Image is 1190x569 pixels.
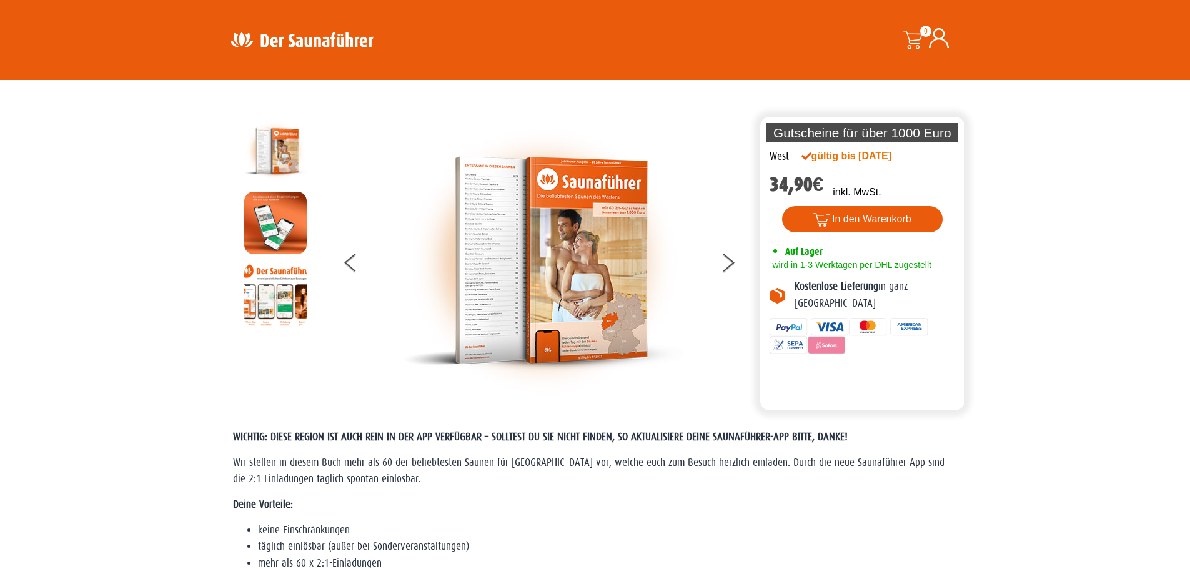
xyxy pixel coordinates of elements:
span: WICHTIG: DIESE REGION IST AUCH REIN IN DER APP VERFÜGBAR – SOLLTEST DU SIE NICHT FINDEN, SO AKTUA... [233,431,848,443]
span: 0 [920,26,931,37]
span: Wir stellen in diesem Buch mehr als 60 der beliebtesten Saunen für [GEOGRAPHIC_DATA] vor, welche ... [233,457,945,485]
div: West [770,149,789,165]
p: in ganz [GEOGRAPHIC_DATA] [795,279,956,312]
button: In den Warenkorb [782,206,943,232]
li: keine Einschränkungen [258,522,958,538]
img: MOCKUP-iPhone_regional [244,192,307,254]
div: gültig bis [DATE] [801,149,919,164]
img: Anleitung7tn [244,264,307,326]
b: Kostenlose Lieferung [795,280,878,292]
span: € [813,173,824,196]
img: der-saunafuehrer-2025-west [403,120,684,401]
li: täglich einlösbar (außer bei Sonderveranstaltungen) [258,538,958,555]
span: wird in 1-3 Werktagen per DHL zugestellt [770,260,931,270]
p: inkl. MwSt. [833,185,881,200]
strong: Deine Vorteile: [233,498,293,510]
p: Gutscheine für über 1000 Euro [766,123,959,142]
bdi: 34,90 [770,173,824,196]
img: der-saunafuehrer-2025-west [244,120,307,182]
span: Auf Lager [785,245,823,257]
